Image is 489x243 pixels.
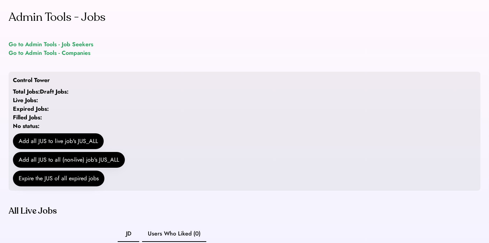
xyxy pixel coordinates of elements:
[13,171,104,186] button: Expire the JUS of all expired jobs
[13,87,40,96] strong: Total Jobs:
[13,105,49,113] strong: Expired Jobs:
[13,76,50,85] div: Control Tower
[13,122,39,130] strong: No status:
[13,133,104,149] button: Add all JUS to live job's JUS_ALL
[13,113,42,121] strong: Filled Jobs:
[118,226,139,242] button: JD
[40,87,69,96] strong: Draft Jobs:
[13,152,125,168] button: Add all JUS to all (non-live) job's JUS_ALL
[9,205,432,217] div: All Live Jobs
[9,49,90,57] a: Go to Admin Tools - Companies
[9,9,105,26] div: Admin Tools - Jobs
[142,226,206,242] button: Users Who Liked (0)
[13,96,38,104] strong: Live Jobs:
[9,40,93,49] a: Go to Admin Tools - Job Seekers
